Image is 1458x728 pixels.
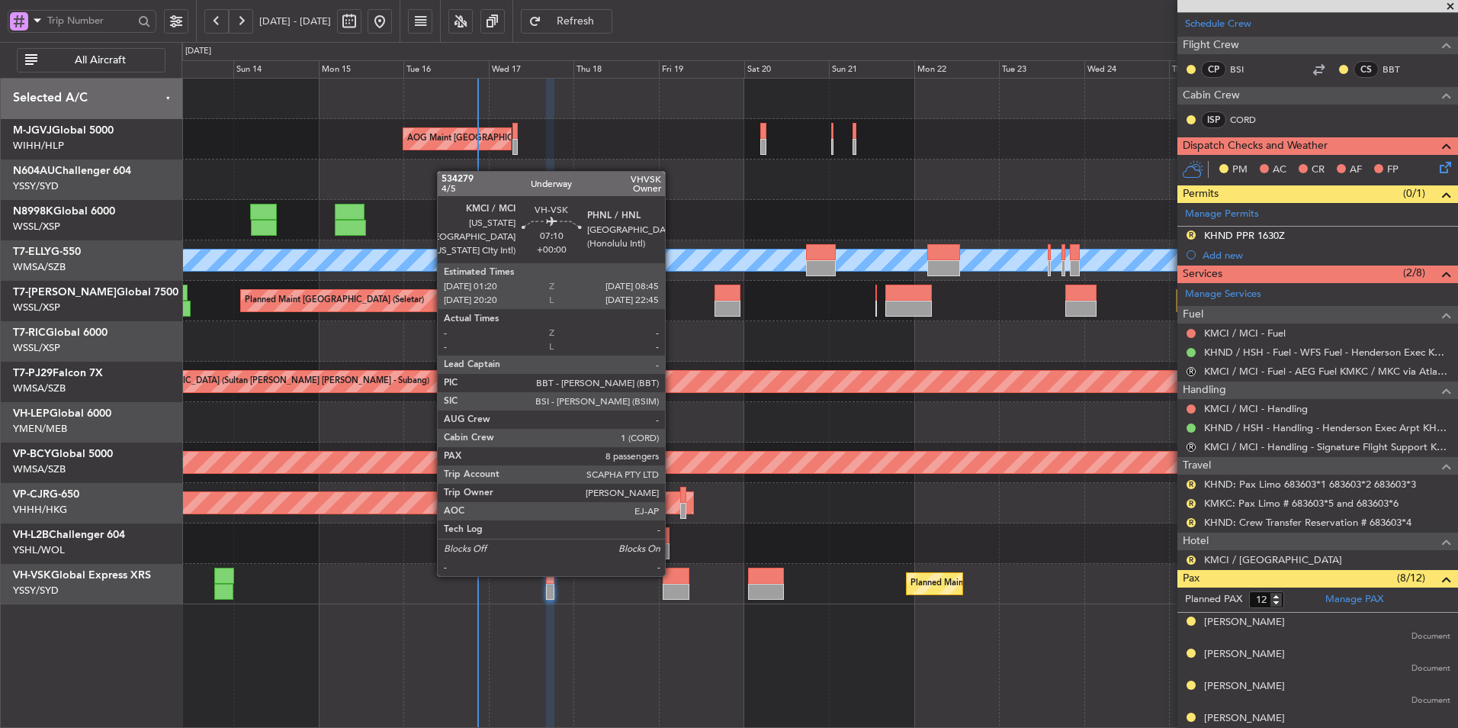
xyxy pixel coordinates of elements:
[744,60,830,79] div: Sat 20
[13,422,67,436] a: YMEN/MEB
[1187,230,1196,240] button: R
[13,179,59,193] a: YSSY/SYD
[1387,163,1399,178] span: FP
[13,301,60,314] a: WSSL/XSP
[1204,553,1342,566] a: KMCI / [GEOGRAPHIC_DATA]
[13,543,65,557] a: YSHL/WOL
[1185,207,1259,222] a: Manage Permits
[1204,421,1450,434] a: KHND / HSH - Handling - Henderson Exec Arpt KHND / HSH
[13,206,53,217] span: N8998K
[17,48,165,72] button: All Aircraft
[13,327,46,338] span: T7-RIC
[1204,229,1285,242] div: KHND PPR 1630Z
[13,449,113,459] a: VP-BCYGlobal 5000
[910,572,1087,595] div: Planned Maint Sydney ([PERSON_NAME] Intl)
[13,584,59,598] a: YSSY/SYD
[1183,533,1209,550] span: Hotel
[1354,61,1379,78] div: CS
[1187,518,1196,527] button: R
[1204,615,1285,630] div: [PERSON_NAME]
[1183,266,1222,283] span: Services
[1383,63,1417,76] a: BBT
[13,206,115,217] a: N8998KGlobal 6000
[13,139,64,153] a: WIHH/HLP
[13,287,117,298] span: T7-[PERSON_NAME]
[1183,570,1199,588] span: Pax
[1411,662,1450,675] span: Document
[1403,185,1425,201] span: (0/1)
[1187,556,1196,565] button: R
[1183,137,1328,155] span: Dispatch Checks and Weather
[1204,327,1286,340] a: KMCI / MCI - Fuel
[13,341,60,355] a: WSSL/XSP
[13,489,79,500] a: VP-CJRG-650
[1204,711,1285,726] div: [PERSON_NAME]
[13,125,114,136] a: M-JGVJGlobal 5000
[1273,163,1286,178] span: AC
[13,246,51,257] span: T7-ELLY
[233,60,319,79] div: Sun 14
[47,9,133,32] input: Trip Number
[1084,60,1170,79] div: Wed 24
[13,260,66,274] a: WMSA/SZB
[1204,679,1285,694] div: [PERSON_NAME]
[1403,265,1425,281] span: (2/8)
[74,370,429,393] div: Planned Maint [GEOGRAPHIC_DATA] (Sultan [PERSON_NAME] [PERSON_NAME] - Subang)
[13,327,108,338] a: T7-RICGlobal 6000
[1183,185,1219,203] span: Permits
[1183,382,1226,399] span: Handling
[1411,694,1450,707] span: Document
[1183,457,1211,475] span: Travel
[573,60,659,79] div: Thu 18
[1183,37,1239,54] span: Flight Crew
[13,570,151,581] a: VH-VSKGlobal Express XRS
[13,220,60,234] a: WSSL/XSP
[319,60,404,79] div: Mon 15
[13,246,81,257] a: T7-ELLYG-550
[13,408,50,419] span: VH-LEP
[1203,249,1450,262] div: Add new
[1204,497,1399,510] a: KMKC: Pax Limo # 683603*5 and 683603*6
[521,9,612,34] button: Refresh
[1230,113,1264,127] a: CORD
[407,127,586,150] div: AOG Maint [GEOGRAPHIC_DATA] (Halim Intl)
[13,166,131,176] a: N604AUChallenger 604
[13,570,51,581] span: VH-VSK
[1230,63,1264,76] a: BSI
[1204,402,1308,415] a: KMCI / MCI - Handling
[1187,480,1196,489] button: R
[1183,306,1203,324] span: Fuel
[544,16,607,27] span: Refresh
[1201,111,1226,128] div: ISP
[829,60,914,79] div: Sun 21
[403,60,489,79] div: Tue 16
[13,408,111,419] a: VH-LEPGlobal 6000
[1350,163,1362,178] span: AF
[914,60,1000,79] div: Mon 22
[1187,499,1196,508] button: R
[13,368,103,378] a: T7-PJ29Falcon 7X
[13,530,125,540] a: VH-L2BChallenger 604
[1185,287,1261,302] a: Manage Services
[13,449,51,459] span: VP-BCY
[13,503,67,517] a: VHHH/HKG
[1204,647,1285,662] div: [PERSON_NAME]
[1232,163,1248,178] span: PM
[149,60,234,79] div: Sat 13
[1187,367,1196,376] button: R
[1204,440,1450,453] a: KMCI / MCI - Handling - Signature Flight Support KMKC
[1204,478,1416,491] a: KHND: Pax Limo 683603*1 683603*2 683603*3
[999,60,1084,79] div: Tue 23
[1204,516,1411,529] a: KHND: Crew Transfer Reservation # 683603*4
[13,462,66,476] a: WMSA/SZB
[13,382,66,395] a: WMSA/SZB
[13,287,178,298] a: T7-[PERSON_NAME]Global 7500
[13,166,55,176] span: N604AU
[13,530,49,540] span: VH-L2B
[1411,630,1450,643] span: Document
[1204,365,1450,378] a: KMCI / MCI - Fuel - AEG Fuel KMKC / MKC via Atlantic (EJ Asia Only)
[1183,87,1240,105] span: Cabin Crew
[13,489,50,500] span: VP-CJR
[1201,61,1226,78] div: CP
[13,368,53,378] span: T7-PJ29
